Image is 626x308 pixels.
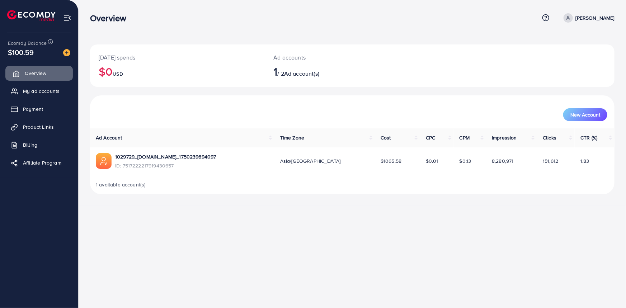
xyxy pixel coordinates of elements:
span: Asia/[GEOGRAPHIC_DATA] [280,157,341,165]
a: My ad accounts [5,84,73,98]
p: Ad accounts [273,53,387,62]
span: Ad account(s) [284,70,319,77]
span: $0.01 [426,157,438,165]
span: My ad accounts [23,87,60,95]
span: 1 [273,63,277,80]
span: Overview [25,70,46,77]
a: 1029729_[DOMAIN_NAME]_1750239694097 [115,153,216,160]
span: CPC [426,134,435,141]
h2: $0 [99,65,256,78]
span: Billing [23,141,37,148]
a: Billing [5,138,73,152]
h3: Overview [90,13,132,23]
a: Payment [5,102,73,116]
a: Affiliate Program [5,156,73,170]
span: USD [113,70,123,77]
a: [PERSON_NAME] [561,13,615,23]
span: ID: 7517222217919430657 [115,162,216,169]
span: CTR (%) [580,134,597,141]
span: $1065.58 [381,157,401,165]
img: image [63,49,70,56]
img: logo [7,10,56,21]
img: menu [63,14,71,22]
span: Payment [23,105,43,113]
span: Clicks [543,134,556,141]
span: 1.83 [580,157,589,165]
p: [PERSON_NAME] [576,14,615,22]
span: Affiliate Program [23,159,61,166]
span: 151,612 [543,157,558,165]
button: New Account [563,108,607,121]
span: $100.59 [8,47,34,57]
span: 8,280,971 [492,157,513,165]
span: Cost [381,134,391,141]
span: Ecomdy Balance [8,39,47,47]
a: Overview [5,66,73,80]
span: 1 available account(s) [96,181,146,188]
img: ic-ads-acc.e4c84228.svg [96,153,112,169]
span: $0.13 [460,157,471,165]
span: CPM [460,134,470,141]
span: Impression [492,134,517,141]
a: Product Links [5,120,73,134]
span: Ad Account [96,134,122,141]
span: New Account [570,112,600,117]
span: Time Zone [280,134,304,141]
span: Product Links [23,123,54,131]
h2: / 2 [273,65,387,78]
p: [DATE] spends [99,53,256,62]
